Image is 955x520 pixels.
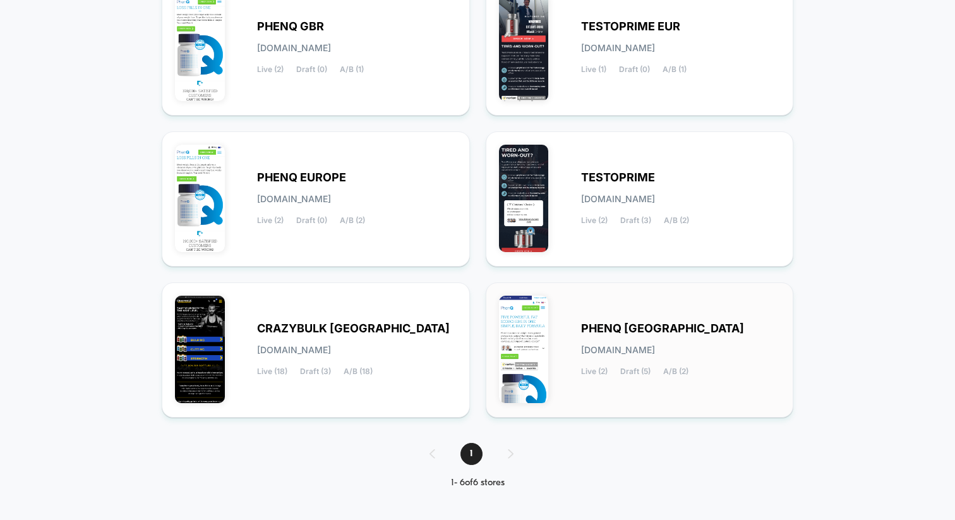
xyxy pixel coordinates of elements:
[257,367,287,376] span: Live (18)
[344,367,373,376] span: A/B (18)
[257,65,284,74] span: Live (2)
[257,173,346,182] span: PHENQ EUROPE
[257,216,284,225] span: Live (2)
[300,367,331,376] span: Draft (3)
[581,44,655,52] span: [DOMAIN_NAME]
[581,173,655,182] span: TESTOPRIME
[620,367,651,376] span: Draft (5)
[460,443,483,465] span: 1
[175,296,225,403] img: CRAZYBULK_USA
[257,22,324,31] span: PHENQ GBR
[257,44,331,52] span: [DOMAIN_NAME]
[581,346,655,354] span: [DOMAIN_NAME]
[296,65,327,74] span: Draft (0)
[417,478,539,488] div: 1 - 6 of 6 stores
[581,195,655,203] span: [DOMAIN_NAME]
[663,65,687,74] span: A/B (1)
[581,216,608,225] span: Live (2)
[340,65,364,74] span: A/B (1)
[499,296,549,403] img: PHENQ_USA
[581,22,680,31] span: TESTOPRIME EUR
[175,145,225,252] img: PHENQ_EUROPE
[663,367,688,376] span: A/B (2)
[257,346,331,354] span: [DOMAIN_NAME]
[581,65,606,74] span: Live (1)
[296,216,327,225] span: Draft (0)
[620,216,651,225] span: Draft (3)
[581,367,608,376] span: Live (2)
[340,216,365,225] span: A/B (2)
[257,195,331,203] span: [DOMAIN_NAME]
[581,324,744,333] span: PHENQ [GEOGRAPHIC_DATA]
[257,324,450,333] span: CRAZYBULK [GEOGRAPHIC_DATA]
[499,145,549,252] img: TESTOPRIME
[619,65,650,74] span: Draft (0)
[664,216,689,225] span: A/B (2)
